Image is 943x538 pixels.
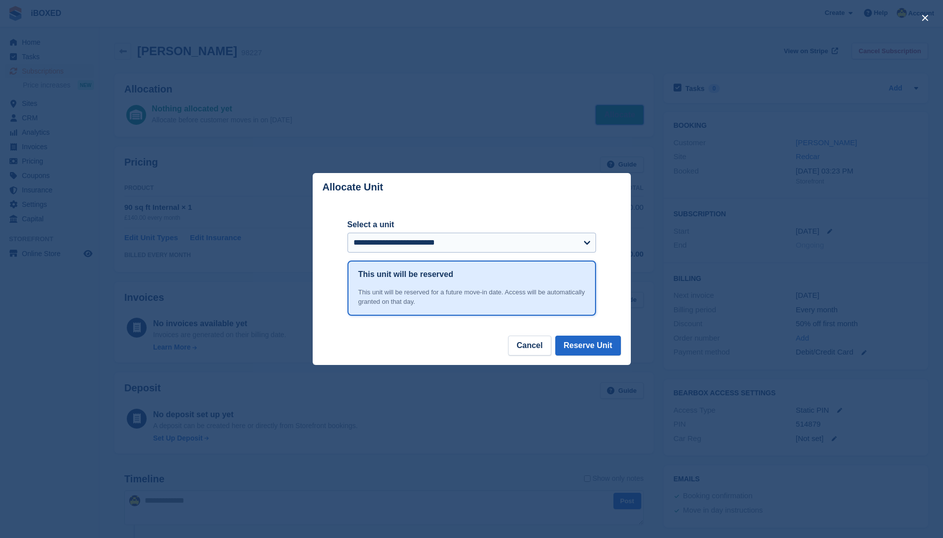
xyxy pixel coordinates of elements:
[555,336,621,356] button: Reserve Unit
[358,287,585,307] div: This unit will be reserved for a future move-in date. Access will be automatically granted on tha...
[917,10,933,26] button: close
[358,269,453,280] h1: This unit will be reserved
[323,181,383,193] p: Allocate Unit
[347,219,596,231] label: Select a unit
[508,336,551,356] button: Cancel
